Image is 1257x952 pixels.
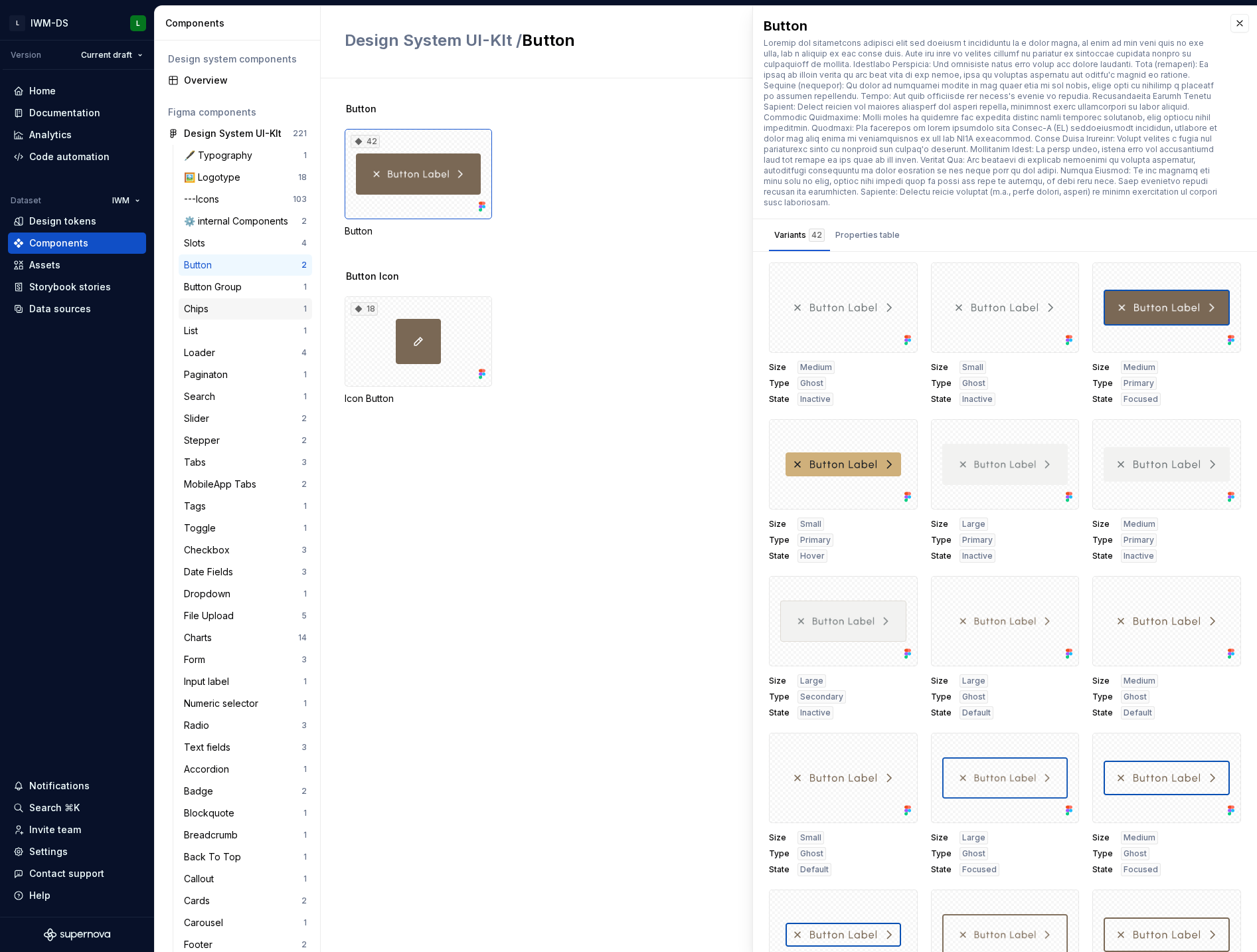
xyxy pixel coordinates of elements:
[168,106,307,119] div: Figma components
[184,675,234,688] div: Input label
[298,172,307,183] div: 18
[346,270,399,283] span: Button Icon
[1092,519,1113,529] span: Size
[764,38,1217,208] div: Loremip dol sitametcons adipisci elit sed doeiusm t incididuntu la e dolor magna, al enim ad min ...
[179,342,312,363] a: Loader4
[29,84,56,98] div: Home
[8,211,146,232] a: Design tokens
[1124,519,1155,529] span: Medium
[184,215,293,228] div: ⚙️ internal Components
[962,551,993,561] span: Inactive
[769,378,790,389] span: Type
[106,191,146,210] button: IWM
[11,195,41,206] div: Dataset
[179,364,312,385] a: Paginaton1
[184,149,258,162] div: 🖋️ Typography
[184,719,214,732] div: Radio
[179,649,312,670] a: Form3
[184,478,262,491] div: MobileApp Tabs
[184,412,214,425] div: Slider
[179,868,312,890] a: Callout1
[931,378,952,389] span: Type
[184,785,218,798] div: Badge
[345,31,522,50] span: Design System UI-KIt /
[303,698,307,709] div: 1
[303,830,307,840] div: 1
[184,74,307,87] div: Overview
[345,129,492,238] div: 42Button
[184,631,217,644] div: Charts
[179,846,312,868] a: Back To Top1
[835,229,900,242] div: Properties table
[1124,535,1154,545] span: Primary
[1124,551,1154,561] span: Inactive
[9,15,25,31] div: L
[1092,848,1113,859] span: Type
[301,260,307,270] div: 2
[962,832,985,843] span: Large
[179,890,312,911] a: Cards2
[800,362,832,373] span: Medium
[8,775,146,797] button: Notifications
[179,824,312,846] a: Breadcrumb1
[303,764,307,775] div: 1
[962,378,985,389] span: Ghost
[179,583,312,605] a: Dropdown1
[179,408,312,429] a: Slider2
[962,864,997,875] span: Focused
[179,715,312,736] a: Radio3
[179,474,312,495] a: MobileApp Tabs2
[179,386,312,407] a: Search1
[301,567,307,577] div: 3
[800,832,821,843] span: Small
[303,391,307,402] div: 1
[769,535,790,545] span: Type
[184,850,246,864] div: Back To Top
[1092,832,1113,843] span: Size
[301,611,307,621] div: 5
[962,535,993,545] span: Primary
[1124,676,1155,686] span: Medium
[165,17,315,30] div: Components
[29,128,72,142] div: Analytics
[29,867,104,880] div: Contact support
[800,692,843,702] span: Secondary
[301,479,307,490] div: 2
[29,150,110,163] div: Code automation
[8,863,146,884] button: Contact support
[179,781,312,802] a: Badge2
[179,518,312,539] a: Toggle1
[184,543,235,557] div: Checkbox
[1092,362,1113,373] span: Size
[1124,692,1147,702] span: Ghost
[800,519,821,529] span: Small
[301,896,307,906] div: 2
[962,848,985,859] span: Ghost
[764,17,1217,35] div: Button
[29,215,96,228] div: Design tokens
[800,378,823,389] span: Ghost
[769,864,790,875] span: State
[29,280,111,294] div: Storybook stories
[962,676,985,686] span: Large
[179,298,312,320] a: Chips1
[1092,378,1113,389] span: Type
[301,347,307,358] div: 4
[8,233,146,254] a: Components
[962,692,985,702] span: Ghost
[179,254,312,276] a: Button2
[1124,394,1158,405] span: Focused
[44,928,110,941] a: Supernova Logo
[800,394,831,405] span: Inactive
[800,848,823,859] span: Ghost
[184,565,238,579] div: Date Fields
[163,70,312,91] a: Overview
[29,302,91,316] div: Data sources
[303,304,307,314] div: 1
[351,135,380,148] div: 42
[301,545,307,555] div: 3
[345,296,492,405] div: 18Icon Button
[303,150,307,161] div: 1
[931,535,952,545] span: Type
[800,535,831,545] span: Primary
